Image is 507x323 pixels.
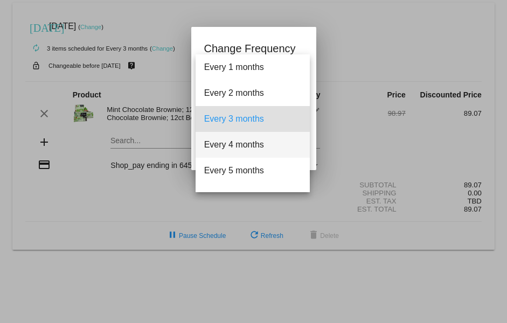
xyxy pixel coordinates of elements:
[204,158,301,184] span: Every 5 months
[204,184,301,209] span: Every 6 months
[204,80,301,106] span: Every 2 months
[204,132,301,158] span: Every 4 months
[204,54,301,80] span: Every 1 months
[204,106,301,132] span: Every 3 months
